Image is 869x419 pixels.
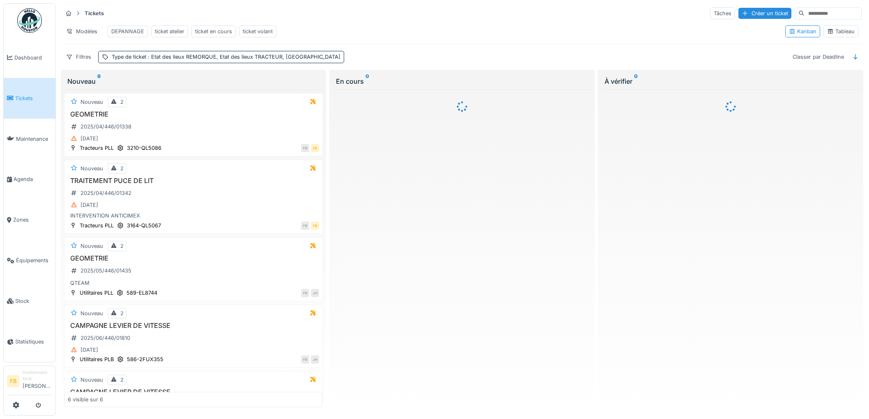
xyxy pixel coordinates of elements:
[112,53,340,61] div: Type de ticket
[68,212,319,220] div: INTERVENTION ANTICIMEX
[80,135,98,142] div: [DATE]
[710,7,735,19] div: Tâches
[80,98,103,106] div: Nouveau
[311,289,319,297] div: JH
[789,27,816,35] div: Kanban
[16,135,52,143] span: Maintenance
[80,123,131,131] div: 2025/04/446/01338
[4,200,55,240] a: Zones
[4,78,55,119] a: Tickets
[195,27,232,35] div: ticket en cours
[14,54,52,62] span: Dashboard
[738,8,791,19] div: Créer un ticket
[243,27,273,35] div: ticket volant
[68,279,319,287] div: QTEAM
[120,242,124,250] div: 2
[127,355,163,363] div: 586-2FUX355
[146,54,340,60] span: : Etat des lieux REMORQUE, Etat des lieux TRACTEUR, [GEOGRAPHIC_DATA]
[68,110,319,118] h3: GEOMETRIE
[301,222,309,230] div: FB
[155,27,184,35] div: ticket atelier
[23,369,52,393] li: [PERSON_NAME]
[15,338,52,346] span: Statistiques
[97,76,101,86] sup: 6
[127,144,161,152] div: 3210-QL5086
[68,396,103,403] div: 6 visible sur 6
[68,177,319,185] h3: TRAITEMENT PUCE DE LIT
[4,159,55,200] a: Agenda
[68,388,319,396] h3: CAMPAGNE LEVIER DE VITESSE
[15,94,52,102] span: Tickets
[7,369,52,395] a: FB Gestionnaire local[PERSON_NAME]
[17,8,42,33] img: Badge_color-CXgf-gQk.svg
[120,98,124,106] div: 2
[120,165,124,172] div: 2
[62,25,101,37] div: Modèles
[4,119,55,159] a: Maintenance
[301,289,309,297] div: FB
[111,27,144,35] div: DEPANNAGE
[80,334,130,342] div: 2025/06/446/01810
[336,76,588,86] div: En cours
[7,375,19,387] li: FB
[4,321,55,362] a: Statistiques
[15,297,52,305] span: Stock
[789,51,848,63] div: Classer par Deadline
[827,27,855,35] div: Tableau
[80,376,103,384] div: Nouveau
[366,76,369,86] sup: 0
[13,216,52,224] span: Zones
[605,76,857,86] div: À vérifier
[126,289,157,297] div: 589-EL8744
[80,144,114,152] div: Tracteurs PLL
[80,165,103,172] div: Nouveau
[80,309,103,317] div: Nouveau
[311,144,319,152] div: FB
[4,37,55,78] a: Dashboard
[81,9,107,17] strong: Tickets
[68,254,319,262] h3: GEOMETRIE
[120,309,124,317] div: 2
[80,289,113,297] div: Utilitaires PLL
[301,355,309,364] div: FB
[311,355,319,364] div: JH
[80,242,103,250] div: Nouveau
[301,144,309,152] div: FB
[80,222,114,229] div: Tracteurs PLL
[311,222,319,230] div: FB
[80,189,131,197] div: 2025/04/446/01342
[634,76,638,86] sup: 0
[62,51,95,63] div: Filtres
[80,201,98,209] div: [DATE]
[23,369,52,382] div: Gestionnaire local
[127,222,161,229] div: 3164-QL5067
[16,256,52,264] span: Équipements
[67,76,320,86] div: Nouveau
[4,281,55,321] a: Stock
[80,267,131,275] div: 2025/05/446/01435
[80,346,98,354] div: [DATE]
[68,322,319,330] h3: CAMPAGNE LEVIER DE VITESSE
[80,355,114,363] div: Utilitaires PLB
[14,175,52,183] span: Agenda
[120,376,124,384] div: 2
[4,240,55,281] a: Équipements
